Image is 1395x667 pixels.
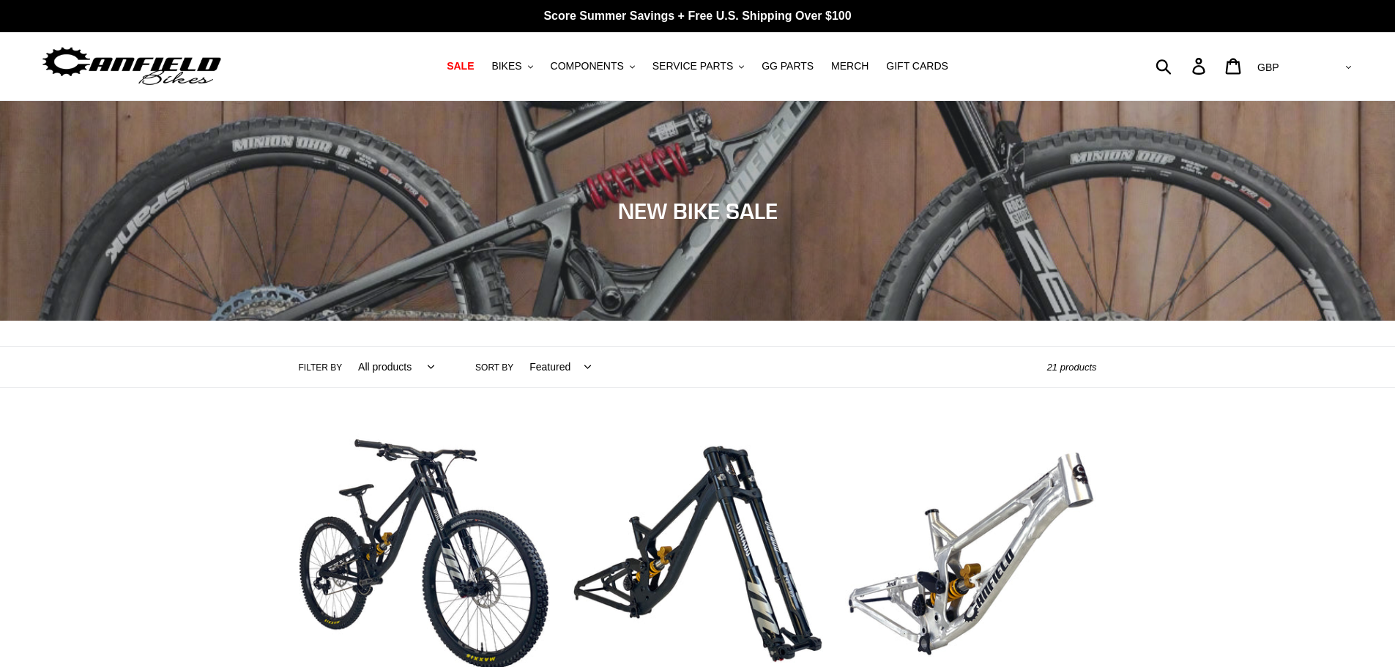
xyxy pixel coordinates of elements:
[491,60,521,72] span: BIKES
[299,361,343,374] label: Filter by
[551,60,624,72] span: COMPONENTS
[475,361,513,374] label: Sort by
[652,60,733,72] span: SERVICE PARTS
[645,56,751,76] button: SERVICE PARTS
[447,60,474,72] span: SALE
[754,56,821,76] a: GG PARTS
[439,56,481,76] a: SALE
[1164,50,1201,82] input: Search
[40,43,223,89] img: Canfield Bikes
[618,198,778,224] span: NEW BIKE SALE
[543,56,642,76] button: COMPONENTS
[886,60,948,72] span: GIFT CARDS
[831,60,868,72] span: MERCH
[762,60,814,72] span: GG PARTS
[824,56,876,76] a: MERCH
[1047,362,1097,373] span: 21 products
[484,56,540,76] button: BIKES
[879,56,956,76] a: GIFT CARDS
